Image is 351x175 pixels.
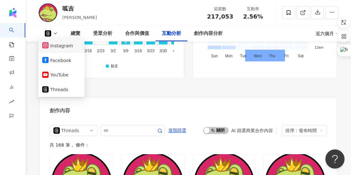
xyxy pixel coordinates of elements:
tspan: 2/23 [97,49,105,53]
div: AI 篩選商業合作內容 [231,128,273,133]
span: 2.56% [243,13,263,20]
img: logo icon [8,8,18,18]
a: search [9,23,22,48]
button: Facebook [42,56,81,65]
span: 217,053 [207,13,233,20]
span: rise [9,95,14,110]
div: 排序：發布時間 [285,125,317,136]
div: 互動率 [241,6,265,12]
tspan: 12am [315,45,323,49]
tspan: 3/30 [159,49,167,53]
tspan: 3/9 [123,49,129,53]
div: 受眾分析 [93,30,112,37]
tspan: Wed [254,54,261,58]
div: 互動分析 [162,30,181,37]
div: 近六個月 [316,28,338,39]
tspan: 4/6 [173,49,179,53]
tspan: 3/2 [110,49,116,53]
button: 進階篩選 [168,125,187,135]
tspan: 3/23 [147,49,155,53]
div: 創作內容 [50,107,70,114]
tspan: 3/16 [134,49,142,53]
tspan: Thu [268,54,275,58]
button: Threads [42,85,81,94]
span: 進階篩選 [168,125,186,136]
div: Threads [61,125,82,136]
iframe: Help Scout Beacon - Open [325,149,345,169]
tspan: Sun [211,54,218,58]
tspan: Fri [284,54,289,58]
div: 總覽 [71,30,80,37]
div: 創作內容分析 [194,30,223,37]
tspan: Tue [240,54,247,58]
div: 貼文 [111,64,118,68]
tspan: Sat [298,54,304,58]
span: [PERSON_NAME] [62,15,97,20]
tspan: Mon [225,54,232,58]
img: KOL Avatar [38,3,58,22]
button: YouTube [42,71,81,80]
div: 追蹤數 [207,6,233,12]
div: 呱吉 [62,4,97,12]
div: 合作與價值 [125,30,149,37]
button: Instagram [42,41,81,50]
div: 共 168 筆 ， 條件： [50,142,327,147]
tspan: 2/16 [84,49,92,53]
